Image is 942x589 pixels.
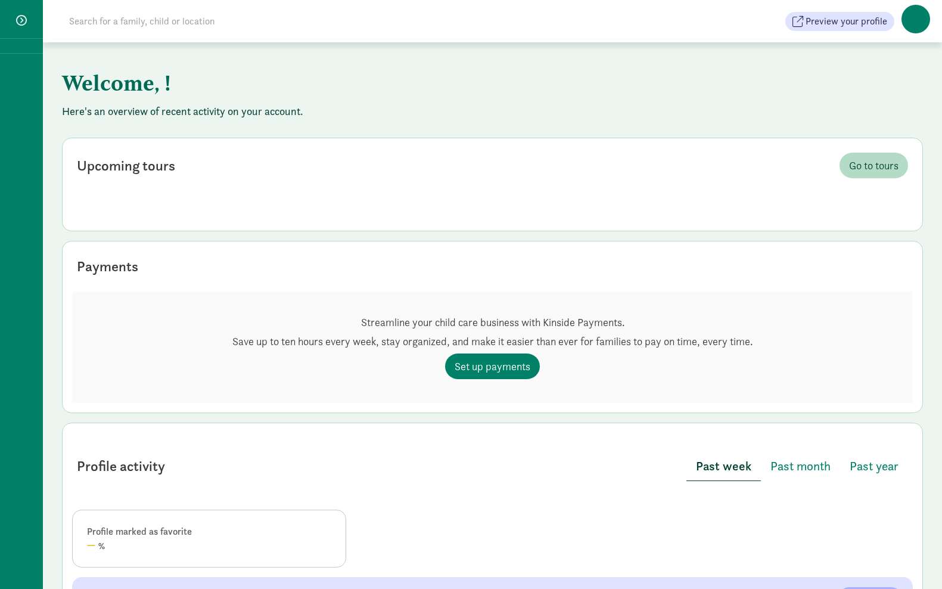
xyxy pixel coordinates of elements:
div: Payments [77,256,138,277]
span: Preview your profile [806,14,887,29]
span: Past year [850,457,899,476]
span: Go to tours [849,157,899,173]
button: Past month [761,452,840,480]
p: Save up to ten hours every week, stay organized, and make it easier than ever for families to pay... [232,334,753,349]
button: Past week [686,452,761,481]
span: Past month [770,457,831,476]
div: Profile marked as favorite [87,525,331,539]
p: Here's an overview of recent activity on your account. [62,104,923,119]
span: Set up payments [455,358,530,374]
div: % [87,539,331,553]
button: Preview your profile [785,12,894,31]
p: Streamline your child care business with Kinside Payments. [232,315,753,330]
div: Profile activity [77,455,165,477]
div: Upcoming tours [77,155,175,176]
a: Set up payments [445,354,540,379]
a: Go to tours [840,153,908,178]
h1: Welcome, ! [62,61,652,104]
input: Search for a family, child or location [62,10,396,33]
span: Past week [696,457,751,476]
button: Past year [840,452,908,480]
